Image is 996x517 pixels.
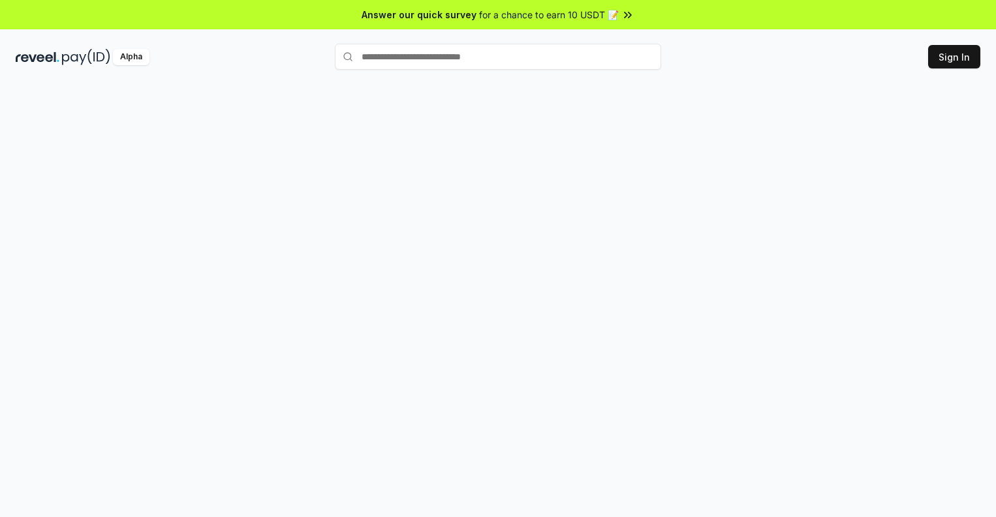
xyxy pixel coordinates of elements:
[362,8,476,22] span: Answer our quick survey
[62,49,110,65] img: pay_id
[113,49,149,65] div: Alpha
[479,8,619,22] span: for a chance to earn 10 USDT 📝
[16,49,59,65] img: reveel_dark
[928,45,980,68] button: Sign In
